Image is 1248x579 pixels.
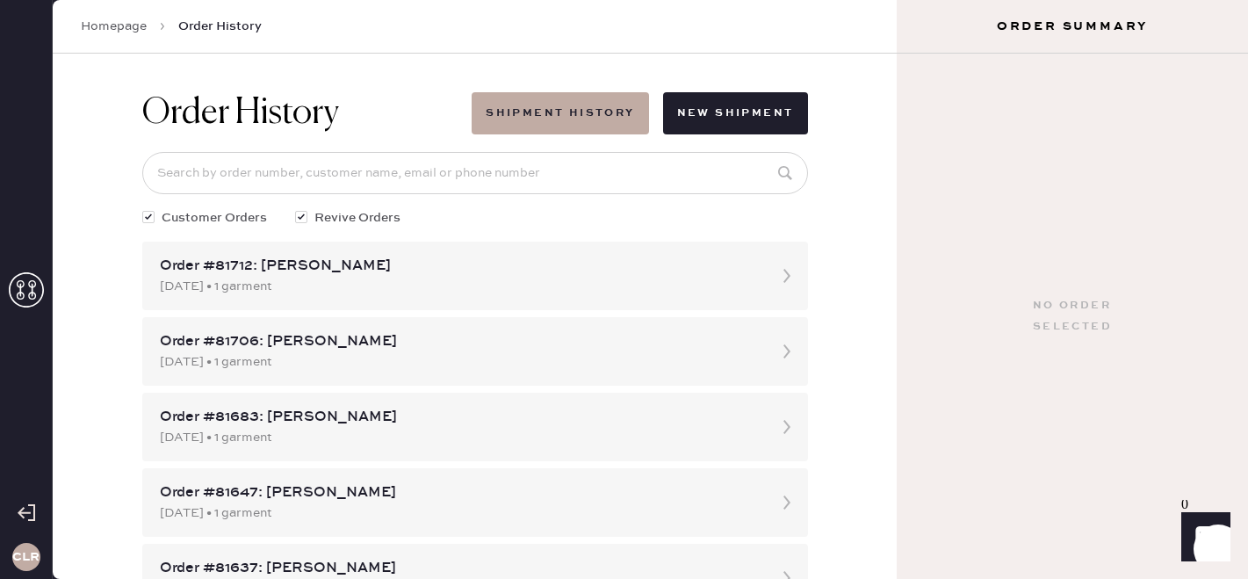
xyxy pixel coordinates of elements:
div: [DATE] • 1 garment [160,428,759,447]
input: Search by order number, customer name, email or phone number [142,152,808,194]
h3: Order Summary [897,18,1248,35]
div: [DATE] • 1 garment [160,277,759,296]
button: Shipment History [472,92,648,134]
span: Revive Orders [314,208,400,228]
iframe: Front Chat [1165,500,1240,575]
h3: CLR [12,551,40,563]
h1: Order History [142,92,339,134]
div: [DATE] • 1 garment [160,503,759,523]
span: Order History [178,18,262,35]
a: Homepage [81,18,147,35]
span: Customer Orders [162,208,267,228]
div: Order #81706: [PERSON_NAME] [160,331,759,352]
div: No order selected [1033,295,1112,337]
div: [DATE] • 1 garment [160,352,759,372]
div: Order #81683: [PERSON_NAME] [160,407,759,428]
button: New Shipment [663,92,808,134]
div: Order #81712: [PERSON_NAME] [160,256,759,277]
div: Order #81637: [PERSON_NAME] [160,558,759,579]
div: Order #81647: [PERSON_NAME] [160,482,759,503]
